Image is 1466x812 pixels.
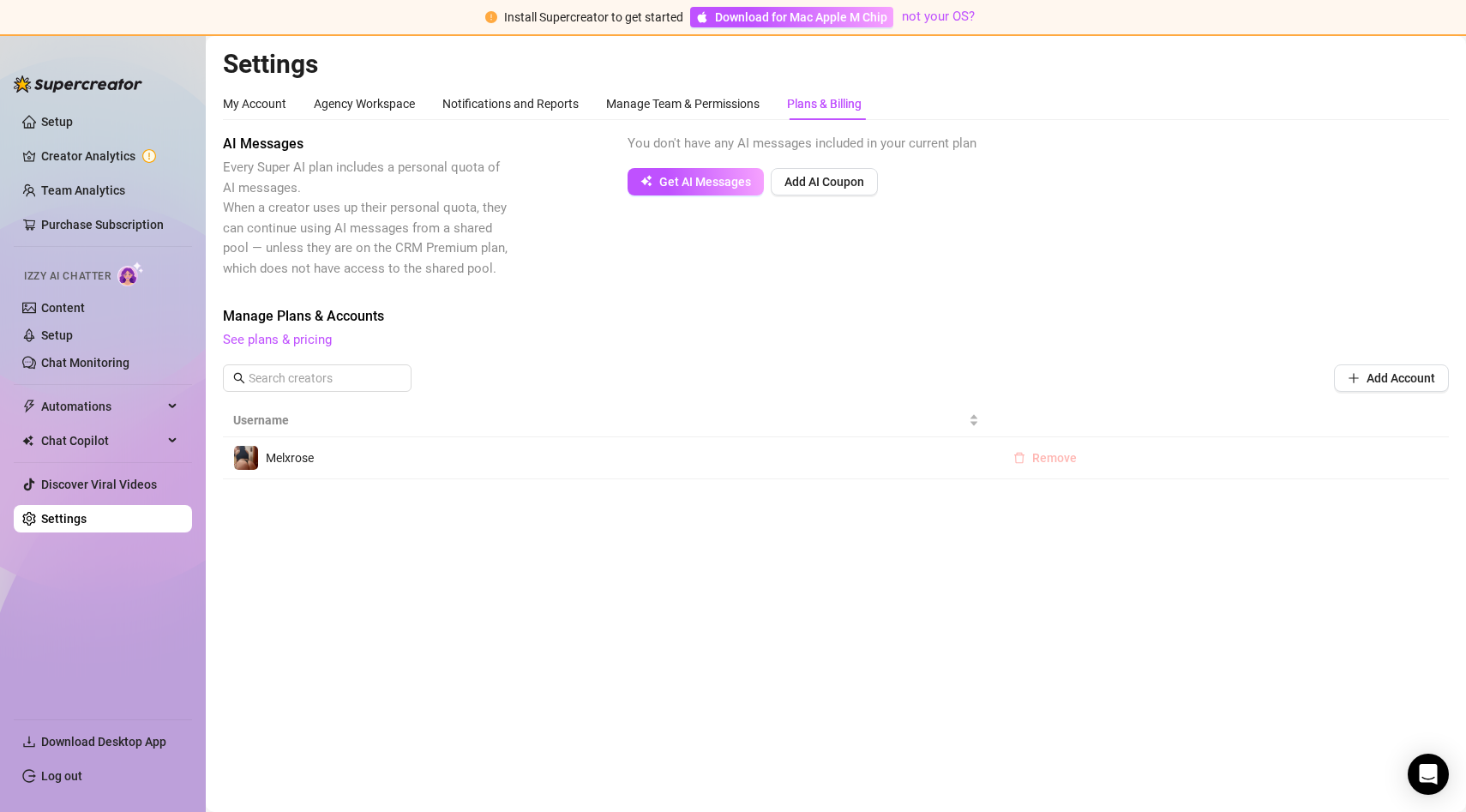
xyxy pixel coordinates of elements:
button: Get AI Messages [628,168,764,195]
img: AI Chatter [117,262,144,286]
span: Chat Copilot [41,427,163,454]
a: See plans & pricing [223,332,332,347]
span: Download for Mac Apple M Chip [715,8,887,27]
a: Chat Monitoring [41,356,129,370]
a: Purchase Subscription [41,211,178,238]
input: Search creators [249,369,388,388]
span: Manage Plans & Accounts [223,306,1449,327]
div: Notifications and Reports [442,94,579,113]
span: AI Messages [223,134,511,154]
div: Agency Workspace [314,94,415,113]
span: Get AI Messages [659,175,751,189]
span: Izzy AI Chatter [24,268,111,285]
span: Download Desktop App [41,735,166,749]
div: Manage Team & Permissions [606,94,760,113]
span: search [233,372,245,384]
span: Username [233,411,965,430]
a: Log out [41,769,82,783]
img: Melxrose [234,446,258,470]
button: Remove [1000,444,1090,472]
a: Team Analytics [41,183,125,197]
span: You don't have any AI messages included in your current plan [628,135,976,151]
div: Plans & Billing [787,94,862,113]
button: Add AI Coupon [771,168,878,195]
span: apple [696,11,708,23]
span: delete [1013,452,1025,464]
a: Creator Analytics exclamation-circle [41,142,178,170]
span: Automations [41,393,163,420]
button: Add Account [1334,364,1449,392]
img: logo-BBDzfeDw.svg [14,75,142,93]
span: Melxrose [266,451,314,465]
th: Username [223,404,989,437]
img: Chat Copilot [22,435,33,447]
a: Discover Viral Videos [41,478,157,491]
span: download [22,735,36,749]
div: Open Intercom Messenger [1408,754,1449,795]
span: plus [1348,372,1360,384]
a: Settings [41,512,87,526]
a: Content [41,301,85,315]
a: Download for Mac Apple M Chip [690,7,893,27]
span: thunderbolt [22,400,36,413]
span: Remove [1032,451,1077,465]
span: Install Supercreator to get started [504,10,683,24]
span: Every Super AI plan includes a personal quota of AI messages. When a creator uses up their person... [223,159,508,276]
h2: Settings [223,48,1449,81]
span: Add AI Coupon [784,175,864,189]
span: exclamation-circle [485,11,497,23]
a: not your OS? [902,9,975,24]
a: Setup [41,328,73,342]
div: My Account [223,94,286,113]
a: Setup [41,115,73,129]
span: Add Account [1367,371,1435,385]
